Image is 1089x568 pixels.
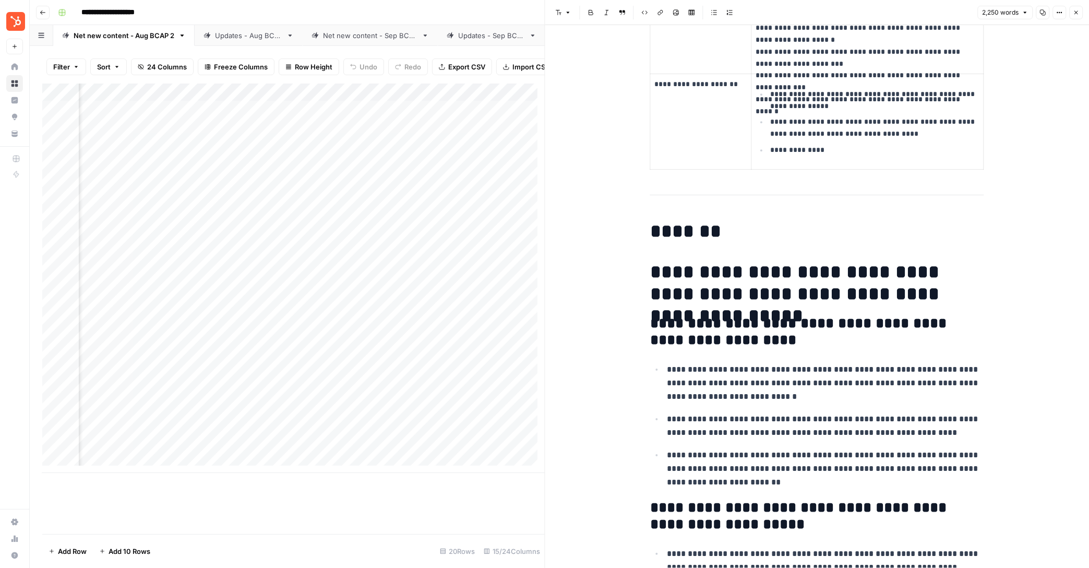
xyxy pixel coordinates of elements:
[295,62,332,72] span: Row Height
[6,514,23,530] a: Settings
[131,58,194,75] button: 24 Columns
[982,8,1019,17] span: 2,250 words
[496,58,557,75] button: Import CSV
[58,546,87,557] span: Add Row
[53,62,70,72] span: Filter
[480,543,545,560] div: 15/24 Columns
[215,30,282,41] div: Updates - Aug BCAP
[323,30,417,41] div: Net new content - Sep BCAP
[93,543,157,560] button: Add 10 Rows
[198,58,274,75] button: Freeze Columns
[6,92,23,109] a: Insights
[97,62,111,72] span: Sort
[512,62,550,72] span: Import CSV
[109,546,150,557] span: Add 10 Rows
[6,58,23,75] a: Home
[214,62,268,72] span: Freeze Columns
[147,62,187,72] span: 24 Columns
[343,58,384,75] button: Undo
[6,75,23,92] a: Browse
[448,62,485,72] span: Export CSV
[438,25,545,46] a: Updates - Sep BCAP
[360,62,377,72] span: Undo
[6,12,25,31] img: Blog Content Action Plan Logo
[53,25,195,46] a: Net new content - Aug BCAP 2
[6,8,23,34] button: Workspace: Blog Content Action Plan
[458,30,525,41] div: Updates - Sep BCAP
[303,25,438,46] a: Net new content - Sep BCAP
[6,547,23,564] button: Help + Support
[42,543,93,560] button: Add Row
[6,530,23,547] a: Usage
[388,58,428,75] button: Redo
[6,125,23,142] a: Your Data
[195,25,303,46] a: Updates - Aug BCAP
[46,58,86,75] button: Filter
[279,58,339,75] button: Row Height
[977,6,1033,19] button: 2,250 words
[404,62,421,72] span: Redo
[90,58,127,75] button: Sort
[74,30,174,41] div: Net new content - Aug BCAP 2
[6,109,23,125] a: Opportunities
[432,58,492,75] button: Export CSV
[436,543,480,560] div: 20 Rows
